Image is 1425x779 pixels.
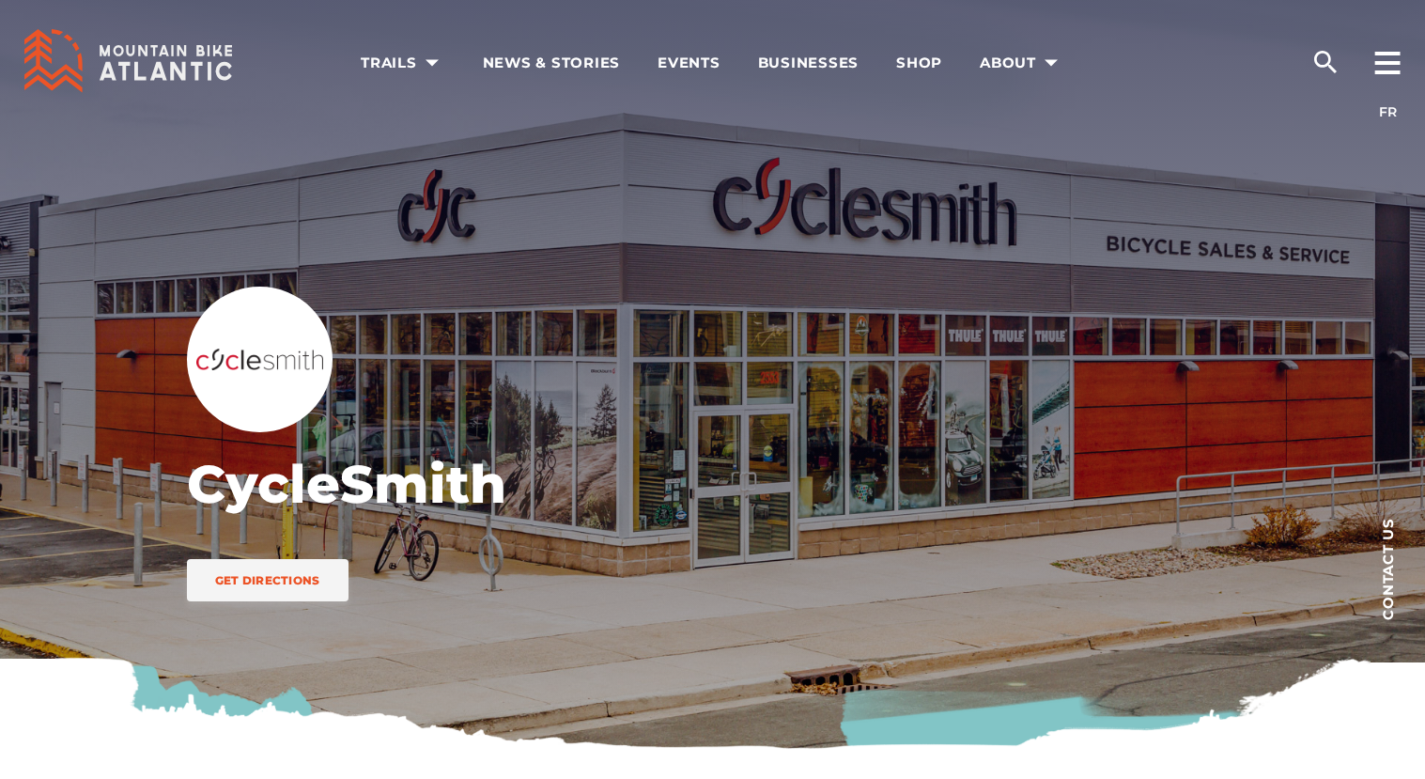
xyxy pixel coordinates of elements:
[758,54,860,72] span: Businesses
[187,559,349,601] a: Get Directions
[896,54,942,72] span: Shop
[361,54,445,72] span: Trails
[483,54,621,72] span: News & Stories
[658,54,720,72] span: Events
[1381,518,1395,620] span: Contact us
[187,451,882,517] h1: CycleSmith
[1038,50,1064,76] ion-icon: arrow dropdown
[980,54,1064,72] span: About
[1350,489,1425,648] a: Contact us
[196,349,323,371] img: CycleSmith
[1310,47,1340,77] ion-icon: search
[215,573,320,587] span: Get Directions
[1379,103,1397,120] a: FR
[419,50,445,76] ion-icon: arrow dropdown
